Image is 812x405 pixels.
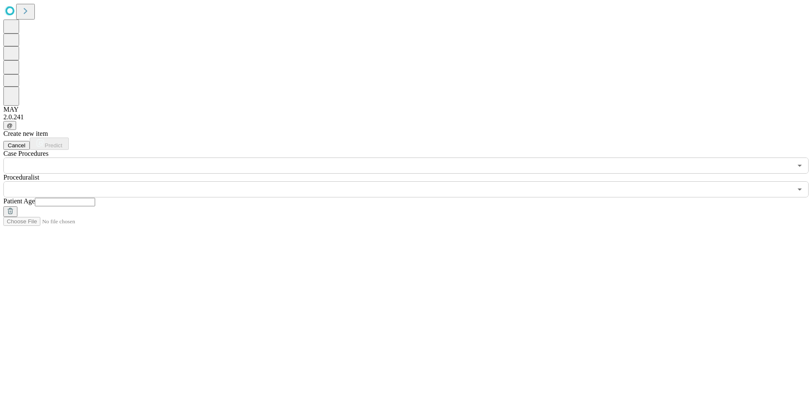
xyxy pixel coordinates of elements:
span: Proceduralist [3,174,39,181]
button: Open [794,183,806,195]
span: Patient Age [3,197,35,205]
span: Cancel [8,142,25,149]
div: 2.0.241 [3,113,809,121]
span: Predict [45,142,62,149]
span: Scheduled Procedure [3,150,48,157]
span: Create new item [3,130,48,137]
button: Cancel [3,141,30,150]
button: @ [3,121,16,130]
button: Predict [30,138,69,150]
button: Open [794,160,806,172]
span: @ [7,122,13,129]
div: MAY [3,106,809,113]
